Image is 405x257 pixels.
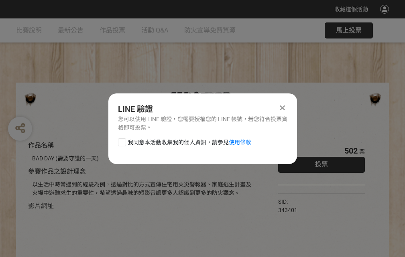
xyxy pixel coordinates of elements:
span: 防火宣導免費資源 [184,26,236,34]
div: BAD DAY (需要守護的一天) [32,154,254,163]
a: 活動 Q&A [141,18,168,42]
button: 馬上投票 [325,22,373,38]
span: 最新公告 [58,26,83,34]
span: 馬上投票 [336,26,362,34]
span: 作品投票 [100,26,125,34]
iframe: Facebook Share [299,198,340,206]
div: LINE 驗證 [118,103,287,115]
span: 票 [359,148,365,155]
span: 投票 [315,160,328,168]
span: SID: 343401 [278,198,297,213]
span: 502 [344,146,358,156]
a: 防火宣導免費資源 [184,18,236,42]
span: 收藏這個活動 [334,6,368,12]
span: 參賽作品之設計理念 [28,168,86,175]
span: 影片網址 [28,202,54,210]
a: 作品投票 [100,18,125,42]
a: 使用條款 [229,139,251,146]
div: 您可以使用 LINE 驗證，您需要授權您的 LINE 帳號，若您符合投票資格即可投票。 [118,115,287,132]
a: 最新公告 [58,18,83,42]
span: 作品名稱 [28,142,54,149]
div: 以生活中時常遇到的經驗為例，透過對比的方式宣傳住宅用火災警報器、家庭逃生計畫及火場中避難求生的重要性，希望透過趣味的短影音讓更多人認識到更多的防火觀念。 [32,180,254,197]
span: 比賽說明 [16,26,42,34]
span: 我同意本活動收集我的個人資訊，請參見 [128,138,251,147]
a: 比賽說明 [16,18,42,42]
span: 活動 Q&A [141,26,168,34]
